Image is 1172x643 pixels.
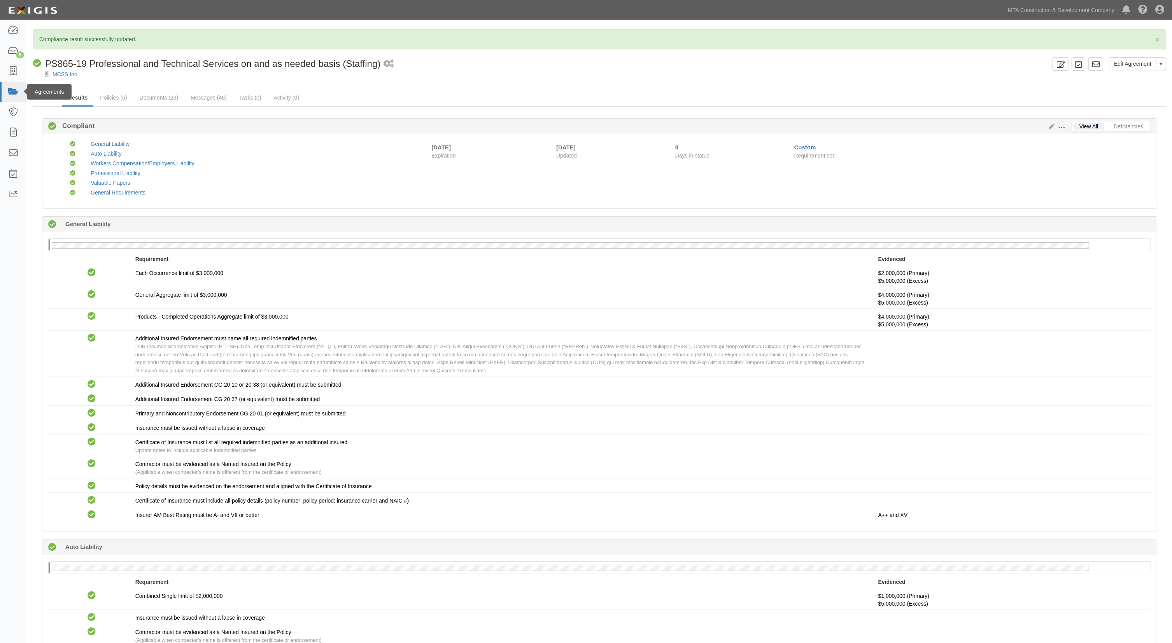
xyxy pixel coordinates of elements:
button: Close [1155,35,1160,44]
span: PS865-19 Professional and Technical Services on and as needed basis (Staffing) [45,58,380,69]
p: $1,000,000 (Primary) [878,592,1145,608]
i: Compliant [70,142,75,147]
span: Insurance must be issued without a lapse in coverage [135,425,265,431]
div: Since 09/10/2025 [675,143,788,151]
i: Compliant [88,291,96,299]
a: MTA Construction & Development Company [1004,2,1118,18]
b: Compliant [56,121,95,131]
strong: Requirement [135,579,169,585]
span: Days in status [675,152,710,159]
a: Tasks (0) [233,90,267,105]
span: Policy #CUPB7325654 Insurer: Travelers Property Casualty Co of Amer [878,601,928,607]
p: $2,000,000 (Primary) [878,269,1145,285]
div: [DATE] [556,143,664,151]
span: General Aggregate limit of $3,000,000 [135,292,227,298]
span: (Applicable when contractor’s name is different from the certificate or endorsement) [135,637,322,643]
a: Custom [794,144,816,151]
span: (Applicable when contractor’s name is different from the certificate or endorsement) [135,469,322,475]
i: Compliant [88,269,96,277]
b: General Liability [65,220,111,228]
a: Valuable Papers [91,180,130,186]
img: logo-5460c22ac91f19d4615b14bd174203de0afe785f0fc80cf4dbbc73dc1793850b.png [6,4,60,18]
span: Contractor must be evidenced as a Named Insured on the Policy [135,461,291,467]
div: [DATE] [431,143,451,151]
a: Activity (0) [268,90,305,105]
i: Compliant [88,395,96,403]
p: Compliance result successfully updated. [39,35,1160,43]
i: Compliant 8 days (since 09/02/2025) [48,543,56,552]
span: Policy #CUPB7325654 Insurer: Travelers Property Casualty Co of Amer [878,321,928,328]
i: Compliant [88,511,96,519]
span: Primary and Noncontributory Endorsement CG 20 01 (or equivalent) must be submitted [135,410,346,417]
span: Combined Single limit of $2,000,000 [135,593,223,599]
span: LOR Ipsumdo Sitametconse Adipisc (ELITSE), Doe Temp Inci Utlabor Etdolorem (“ALIQ”), Enima Minim ... [135,343,865,373]
a: MCSS Inc [53,71,77,77]
i: Help Center - Complianz [1138,5,1147,15]
i: Compliant [88,438,96,446]
i: Compliant [33,60,41,68]
i: Compliant [88,628,96,636]
span: Insurance must be issued without a lapse in coverage [135,615,265,621]
span: Insurer AM Best Rating must be A- and VII or better [135,512,259,518]
a: General Requirements [91,189,145,196]
i: Compliant 0 days (since 09/10/2025) [48,221,56,229]
i: Compliant [70,151,75,157]
span: Update notes to include applicable indemnified parties [135,447,256,453]
p: A++ and XV [878,511,1145,519]
i: Compliant [88,424,96,432]
span: Requirement set [794,152,834,159]
i: 1 scheduled workflow [384,60,394,68]
i: Compliant [88,312,96,321]
span: Products - Completed Operations Aggregate limit of $3,000,000 [135,314,289,320]
a: Documents (23) [134,90,184,105]
p: $4,000,000 (Primary) [878,313,1145,328]
i: Compliant [88,592,96,600]
span: Updated [556,152,577,159]
i: Compliant [70,180,75,186]
i: Compliant [88,496,96,505]
strong: Requirement [135,256,169,262]
a: Policies (6) [94,90,133,105]
div: Agreements [27,84,72,100]
a: Auto Liability [91,151,121,157]
a: General Liability [91,141,130,147]
a: Edit Agreement [1109,57,1156,70]
i: Compliant [48,123,56,131]
i: Compliant [88,460,96,468]
b: Auto Liability [65,543,102,551]
span: Contractor must be evidenced as a Named Insured on the Policy [135,629,291,635]
strong: Evidenced [878,256,906,262]
span: Policy #CUPB7325654 Insurer: Travelers Property Casualty Co of Amer [878,300,928,306]
i: Compliant [70,161,75,166]
a: Deficiencies [1108,123,1149,130]
i: Compliant [88,334,96,342]
i: Compliant [70,190,75,196]
i: Compliant [88,482,96,490]
span: Policy #CUPB7325654 Insurer: Travelers Property Casualty Co of Amer [878,278,928,284]
div: PS865-19 Professional and Technical Services on and as needed basis (Staffing) [33,57,380,70]
a: Messages (46) [185,90,233,105]
span: × [1155,35,1160,44]
i: Compliant [88,380,96,389]
span: Certificate of Insurance must include all policy details (policy number; policy period; insurance... [135,498,409,504]
strong: Evidenced [878,579,906,585]
i: Compliant [70,171,75,176]
i: Compliant [88,409,96,417]
a: Edit Results [1046,123,1055,130]
span: Additional Insured Endorsement must name all required indemnified parties [135,335,317,342]
span: Additional Insured Endorsement CG 20 10 or 20 38 (or equivalent) must be submitted [135,382,342,388]
a: Professional Liability [91,170,140,176]
p: $4,000,000 (Primary) [878,291,1145,307]
span: Each Occurrence limit of $3,000,000 [135,270,223,276]
div: 5 [16,51,24,58]
a: Results [62,90,94,107]
span: Policy details must be evidenced on the endorsement and aligned with the Certificate of Insurance [135,483,372,489]
a: View All [1074,123,1104,130]
a: Workers Compensation/Employers Liability [91,160,194,166]
i: Compliant [88,613,96,622]
span: Expiration [431,152,550,159]
span: Additional Insured Endorsement CG 20 37 (or equivalent) must be submitted [135,396,320,402]
span: Certificate of Insurance must list all required indemnified parties as an additional insured [135,439,348,445]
